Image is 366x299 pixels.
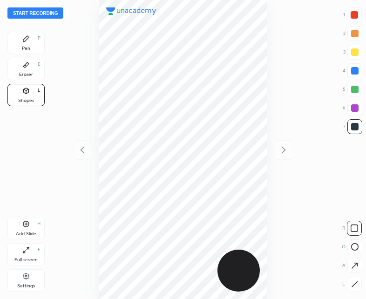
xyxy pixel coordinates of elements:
[343,119,362,134] div: 7
[343,7,362,22] div: 1
[342,258,362,273] div: A
[106,7,156,15] img: logo.38c385cc.svg
[38,36,41,41] div: P
[17,284,35,288] div: Settings
[19,72,33,77] div: Eraser
[16,231,36,236] div: Add Slide
[38,62,41,67] div: E
[342,277,362,292] div: L
[343,82,362,97] div: 5
[343,63,362,78] div: 4
[37,221,41,226] div: H
[343,26,362,41] div: 2
[14,258,38,262] div: Full screen
[22,46,30,51] div: Pen
[18,98,34,103] div: Shapes
[342,221,362,236] div: R
[343,101,362,116] div: 6
[38,247,41,252] div: F
[7,7,63,19] button: Start recording
[38,88,41,93] div: L
[342,239,362,254] div: O
[343,45,362,60] div: 3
